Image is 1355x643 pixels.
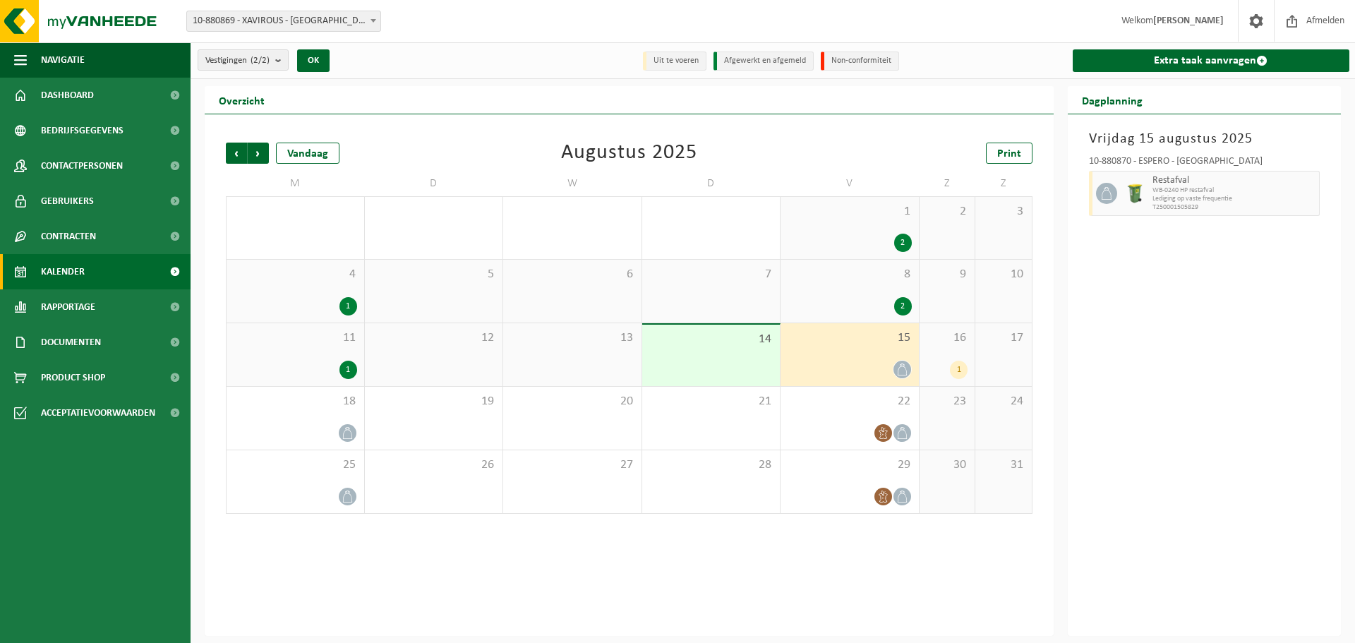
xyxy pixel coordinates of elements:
[1152,175,1316,186] span: Restafval
[788,330,912,346] span: 15
[986,143,1032,164] a: Print
[41,289,95,325] span: Rapportage
[234,457,357,473] span: 25
[649,457,773,473] span: 28
[510,457,634,473] span: 27
[372,394,496,409] span: 19
[649,267,773,282] span: 7
[1089,128,1320,150] h3: Vrijdag 15 augustus 2025
[41,254,85,289] span: Kalender
[365,171,504,196] td: D
[927,330,968,346] span: 16
[997,148,1021,160] span: Print
[41,113,124,148] span: Bedrijfsgegevens
[41,360,105,395] span: Product Shop
[41,219,96,254] span: Contracten
[205,50,270,71] span: Vestigingen
[41,395,155,431] span: Acceptatievoorwaarden
[234,330,357,346] span: 11
[372,330,496,346] span: 12
[510,394,634,409] span: 20
[1068,86,1157,114] h2: Dagplanning
[927,457,968,473] span: 30
[927,204,968,220] span: 2
[297,49,330,72] button: OK
[982,394,1024,409] span: 24
[251,56,270,65] count: (2/2)
[713,52,814,71] li: Afgewerkt en afgemeld
[894,297,912,316] div: 2
[1152,195,1316,203] span: Lediging op vaste frequentie
[41,184,94,219] span: Gebruikers
[248,143,269,164] span: Volgende
[234,267,357,282] span: 4
[950,361,968,379] div: 1
[226,171,365,196] td: M
[510,267,634,282] span: 6
[975,171,1032,196] td: Z
[1089,157,1320,171] div: 10-880870 - ESPERO - [GEOGRAPHIC_DATA]
[982,330,1024,346] span: 17
[1124,183,1145,204] img: WB-0240-HPE-GN-50
[205,86,279,114] h2: Overzicht
[234,394,357,409] span: 18
[503,171,642,196] td: W
[510,330,634,346] span: 13
[372,457,496,473] span: 26
[1073,49,1350,72] a: Extra taak aanvragen
[643,52,706,71] li: Uit te voeren
[927,267,968,282] span: 9
[927,394,968,409] span: 23
[642,171,781,196] td: D
[821,52,899,71] li: Non-conformiteit
[187,11,380,31] span: 10-880869 - XAVIROUS - OOSTDUINKERKE
[982,457,1024,473] span: 31
[920,171,976,196] td: Z
[339,361,357,379] div: 1
[561,143,697,164] div: Augustus 2025
[788,394,912,409] span: 22
[1152,186,1316,195] span: WB-0240 HP restafval
[41,42,85,78] span: Navigatie
[276,143,339,164] div: Vandaag
[894,234,912,252] div: 2
[41,325,101,360] span: Documenten
[649,394,773,409] span: 21
[226,143,247,164] span: Vorige
[788,457,912,473] span: 29
[198,49,289,71] button: Vestigingen(2/2)
[339,297,357,316] div: 1
[788,204,912,220] span: 1
[1152,203,1316,212] span: T250001505829
[41,148,123,184] span: Contactpersonen
[788,267,912,282] span: 8
[982,204,1024,220] span: 3
[781,171,920,196] td: V
[1153,16,1224,26] strong: [PERSON_NAME]
[649,332,773,347] span: 14
[372,267,496,282] span: 5
[186,11,381,32] span: 10-880869 - XAVIROUS - OOSTDUINKERKE
[41,78,94,113] span: Dashboard
[982,267,1024,282] span: 10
